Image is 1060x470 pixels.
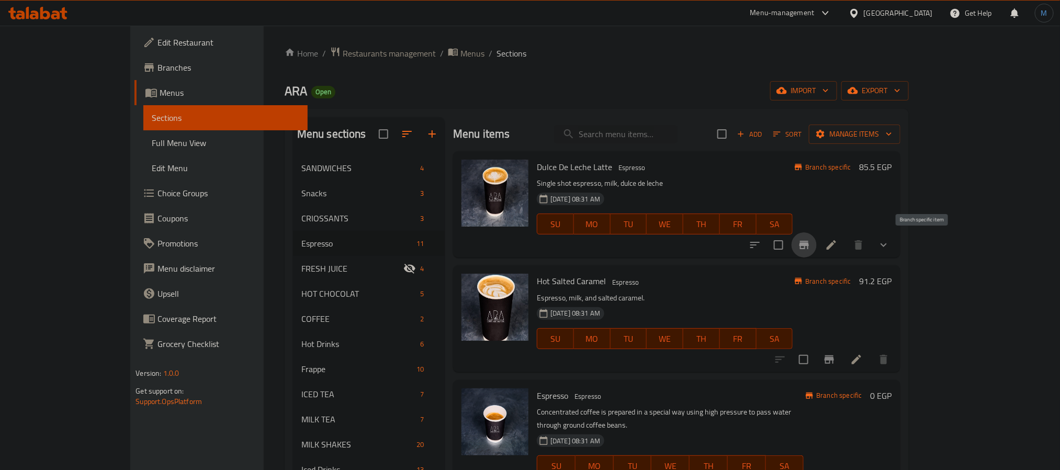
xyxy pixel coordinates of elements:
svg: Show Choices [877,239,890,251]
div: MILK TEA7 [293,407,445,432]
button: Sort [771,126,805,142]
img: Hot Salted Caramel [461,274,528,341]
span: Promotions [157,237,299,250]
span: FRESH JUICE [301,262,403,275]
div: FRESH JUICE4 [293,256,445,281]
span: Grocery Checklist [157,338,299,350]
span: 20 [412,440,428,450]
svg: Inactive section [403,262,416,275]
h6: 0 EGP [871,388,892,403]
span: M [1041,7,1047,19]
span: Get support on: [136,384,184,398]
div: [GEOGRAPHIC_DATA] [864,7,933,19]
a: Full Menu View [143,130,307,155]
button: show more [871,232,896,258]
li: / [489,47,492,60]
div: Frappe [301,363,412,375]
button: Branch-specific-item [817,347,842,372]
span: Add [736,128,764,140]
span: COFFEE [301,312,416,325]
div: MILK SHAKES20 [293,432,445,457]
span: Espresso [614,162,649,174]
span: Edit Restaurant [157,36,299,49]
div: items [416,388,428,400]
a: Restaurants management [330,47,436,60]
button: Manage items [809,125,900,144]
span: import [779,84,829,97]
span: Espresso [608,276,643,288]
span: 3 [416,188,428,198]
div: items [416,212,428,225]
a: Branches [134,55,307,80]
span: Menu disclaimer [157,262,299,275]
span: SA [761,331,789,346]
a: Edit Menu [143,155,307,181]
span: TH [687,217,716,232]
span: Sections [497,47,526,60]
button: WE [647,214,683,234]
div: Espresso11 [293,231,445,256]
span: 3 [416,214,428,223]
button: SU [537,214,574,234]
button: export [841,81,909,100]
div: Snacks3 [293,181,445,206]
span: Espresso [570,390,605,402]
span: Menus [160,86,299,99]
span: MO [578,217,606,232]
button: TH [683,214,720,234]
button: FR [720,328,757,349]
button: SA [757,214,793,234]
span: Select section [711,123,733,145]
li: / [322,47,326,60]
img: Dulce De Leche Latte [461,160,528,227]
div: items [412,363,428,375]
span: Menus [460,47,484,60]
div: items [412,237,428,250]
button: import [770,81,837,100]
div: items [416,338,428,350]
span: 4 [416,264,428,274]
nav: breadcrumb [285,47,909,60]
div: Espresso [301,237,412,250]
span: WE [651,217,679,232]
span: Sort items [766,126,809,142]
span: 4 [416,163,428,173]
span: Coverage Report [157,312,299,325]
span: Branches [157,61,299,74]
span: Select to update [793,349,815,371]
a: Upsell [134,281,307,306]
span: TH [687,331,716,346]
button: WE [647,328,683,349]
a: Menus [134,80,307,105]
span: SANDWICHES [301,162,416,174]
span: Edit Menu [152,162,299,174]
div: Menu-management [750,7,815,19]
span: SU [542,331,570,346]
a: Coverage Report [134,306,307,331]
span: ICED TEA [301,388,416,400]
span: 2 [416,314,428,324]
span: Version: [136,366,161,380]
a: Sections [143,105,307,130]
div: SANDWICHES4 [293,155,445,181]
button: SU [537,328,574,349]
div: HOT CHOCOLAT [301,287,416,300]
span: Select all sections [373,123,394,145]
div: Frappe10 [293,356,445,382]
a: Grocery Checklist [134,331,307,356]
span: Choice Groups [157,187,299,199]
div: items [416,187,428,199]
span: Branch specific [801,276,855,286]
span: 5 [416,289,428,299]
p: Espresso, milk, and salted caramel. [537,292,793,305]
div: items [416,162,428,174]
li: / [440,47,444,60]
button: delete [846,232,871,258]
button: sort-choices [742,232,768,258]
span: MILK TEA [301,413,416,426]
button: MO [574,328,611,349]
